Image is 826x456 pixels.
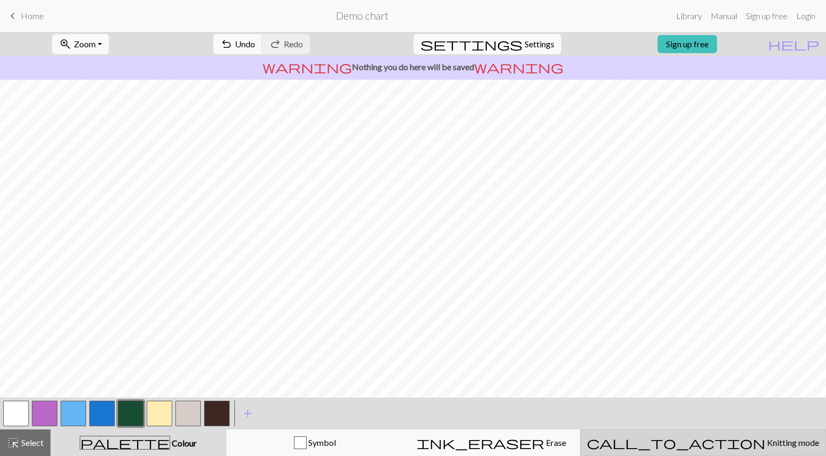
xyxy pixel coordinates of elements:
[420,38,522,50] i: Settings
[768,37,819,52] span: help
[580,429,826,456] button: Knitting mode
[420,37,522,52] span: settings
[20,437,44,447] span: Select
[307,437,336,447] span: Symbol
[403,429,580,456] button: Erase
[80,435,170,450] span: palette
[220,37,233,52] span: undo
[241,406,254,421] span: add
[544,437,566,447] span: Erase
[765,437,819,447] span: Knitting mode
[587,435,765,450] span: call_to_action
[6,7,44,25] a: Home
[21,11,44,21] span: Home
[417,435,544,450] span: ink_eraser
[658,35,717,53] a: Sign up free
[263,60,352,74] span: warning
[792,5,820,27] a: Login
[170,438,197,448] span: Colour
[52,34,109,54] button: Zoom
[4,61,822,73] p: Nothing you do here will be saved
[235,39,255,49] span: Undo
[336,10,389,22] h2: Demo chart
[741,5,792,27] a: Sign up free
[6,9,19,23] span: keyboard_arrow_left
[525,38,554,50] span: Settings
[414,34,561,54] button: SettingsSettings
[213,34,263,54] button: Undo
[59,37,72,52] span: zoom_in
[50,429,226,456] button: Colour
[74,39,96,49] span: Zoom
[226,429,403,456] button: Symbol
[474,60,563,74] span: warning
[706,5,741,27] a: Manual
[7,435,20,450] span: highlight_alt
[672,5,706,27] a: Library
